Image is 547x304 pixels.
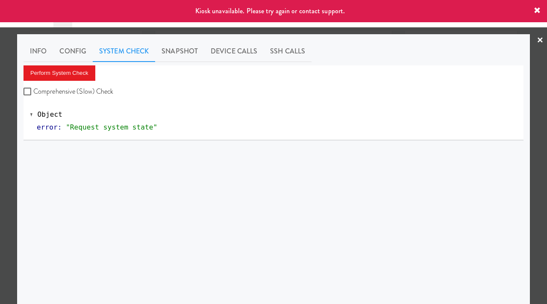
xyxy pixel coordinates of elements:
[155,41,204,62] a: Snapshot
[53,41,93,62] a: Config
[24,89,33,95] input: Comprehensive (Slow) Check
[24,65,95,81] button: Perform System Check
[93,41,155,62] a: System Check
[24,85,114,98] label: Comprehensive (Slow) Check
[264,41,312,62] a: SSH Calls
[195,6,345,16] span: Kiosk unavailable. Please try again or contact support.
[58,123,62,131] span: :
[24,41,53,62] a: Info
[38,110,62,118] span: Object
[204,41,264,62] a: Device Calls
[37,123,58,131] span: error
[537,27,544,54] a: ×
[66,123,157,131] span: "Request system state"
